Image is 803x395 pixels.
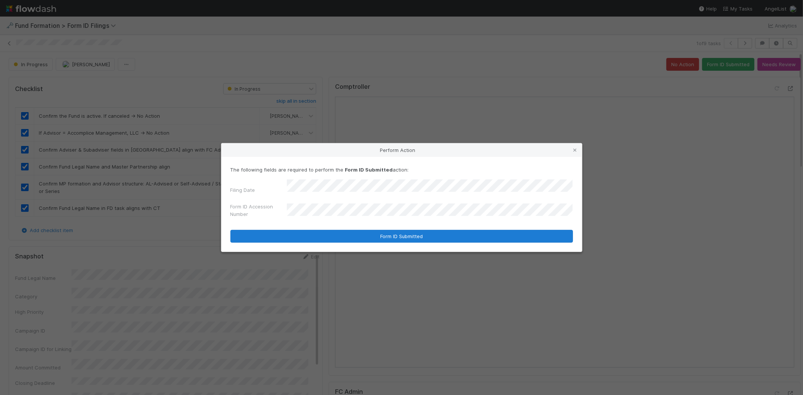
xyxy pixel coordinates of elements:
label: Filing Date [230,186,255,194]
p: The following fields are required to perform the action: [230,166,573,173]
strong: Form ID Submitted [345,167,393,173]
button: Form ID Submitted [230,230,573,243]
div: Perform Action [221,143,582,157]
label: Form ID Accession Number [230,203,287,218]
